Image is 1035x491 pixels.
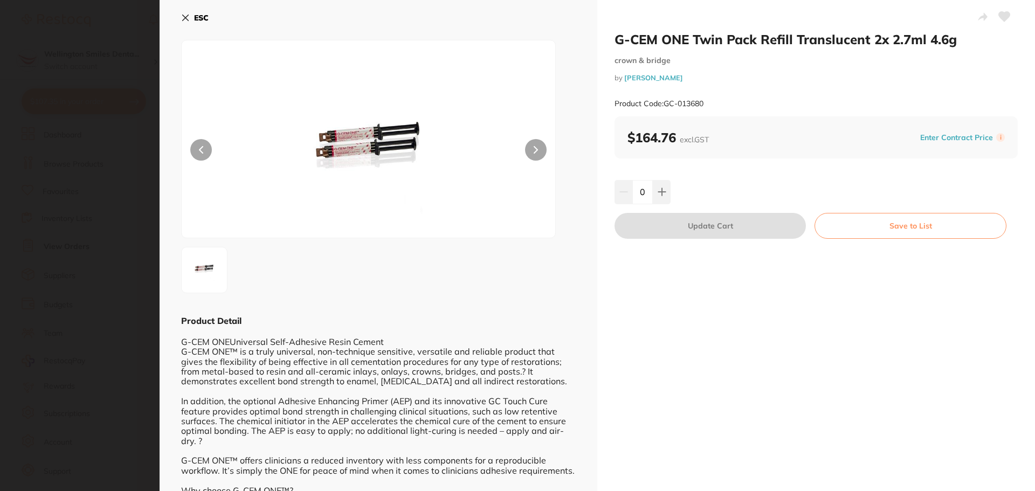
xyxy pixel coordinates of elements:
[257,67,481,238] img: MzY4MF8xLmpwZw
[615,31,1018,47] h2: G-CEM ONE Twin Pack Refill Translucent 2x 2.7ml 4.6g
[624,73,683,82] a: [PERSON_NAME]
[194,13,209,23] b: ESC
[680,135,709,144] span: excl. GST
[615,213,806,239] button: Update Cart
[815,213,1006,239] button: Save to List
[615,99,703,108] small: Product Code: GC-013680
[181,9,209,27] button: ESC
[181,315,241,326] b: Product Detail
[917,133,996,143] button: Enter Contract Price
[615,74,1018,82] small: by
[627,129,709,146] b: $164.76
[615,56,1018,65] small: crown & bridge
[185,251,224,289] img: MzY4MF8xLmpwZw
[996,133,1005,142] label: i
